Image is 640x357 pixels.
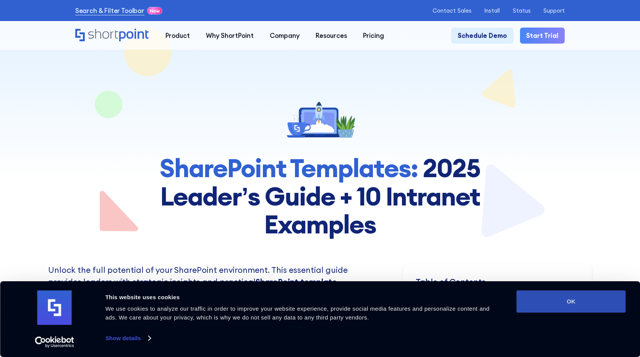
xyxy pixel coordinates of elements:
[308,28,355,44] a: Resources
[21,336,88,348] a: Usercentrics Cookiebot - opens in a new window
[316,31,347,40] div: Resources
[105,305,490,321] span: We use cookies to analyze our traffic in order to improve your website experience, provide social...
[513,7,531,14] a: Status
[165,31,190,40] div: Product
[37,290,72,325] img: logo
[160,152,418,184] strong: SharePoint Templates:
[206,31,254,40] div: Why ShortPoint
[157,28,198,44] a: Product
[363,31,384,40] div: Pricing
[520,28,565,44] a: Start Trial
[160,152,481,240] strong: 2025 Leader’s Guide + 10 Intranet Examples
[355,28,392,44] a: Pricing
[484,7,500,14] a: Install
[416,277,579,296] div: Table of Contents ‍
[433,7,471,14] a: Contact Sales
[75,6,144,15] a: Search & Filter Toolbar
[543,7,565,14] a: Support
[75,29,150,42] a: Home
[517,290,626,313] button: OK
[105,333,151,344] a: Show details
[262,28,308,44] a: Company
[105,293,499,302] div: This website uses cookies
[270,31,300,40] div: Company
[451,28,514,44] a: Schedule Demo
[48,264,355,300] p: Unlock the full potential of your SharePoint environment. This essential guide provides leaders w...
[198,28,262,44] a: Why ShortPoint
